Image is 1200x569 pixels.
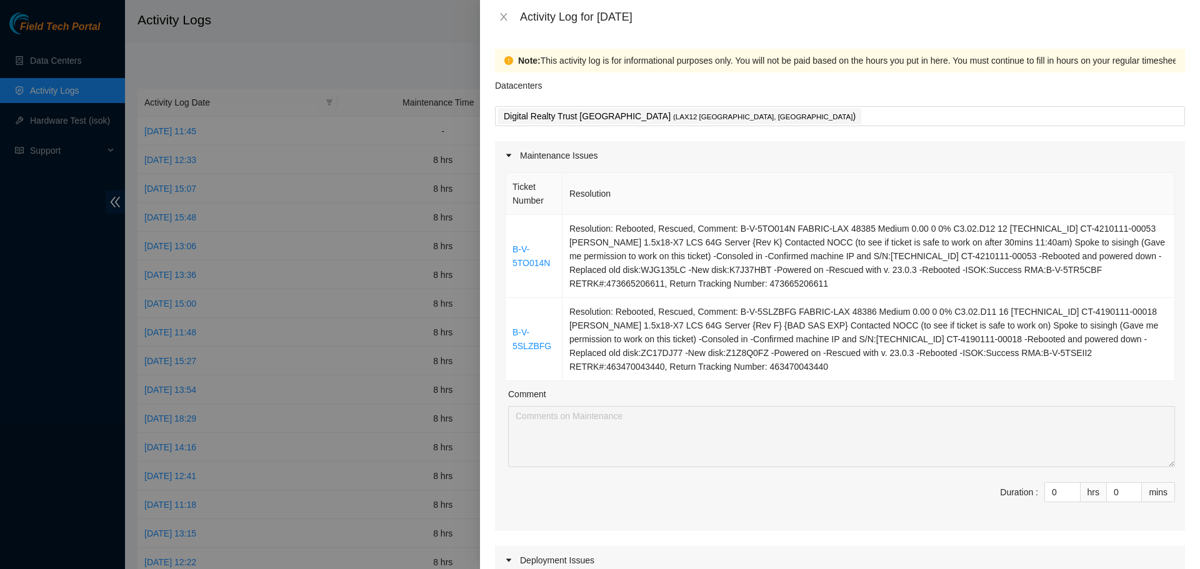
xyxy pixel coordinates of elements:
[506,173,562,215] th: Ticket Number
[1000,485,1038,499] div: Duration :
[495,72,542,92] p: Datacenters
[508,387,546,401] label: Comment
[508,406,1175,467] textarea: Comment
[673,113,852,121] span: ( LAX12 [GEOGRAPHIC_DATA], [GEOGRAPHIC_DATA]
[520,10,1185,24] div: Activity Log for [DATE]
[495,11,512,23] button: Close
[562,298,1175,381] td: Resolution: Rebooted, Rescued, Comment: B-V-5SLZBFG FABRIC-LAX 48386 Medium 0.00 0 0% C3.02.D11 1...
[504,56,513,65] span: exclamation-circle
[1142,482,1175,502] div: mins
[512,244,550,268] a: B-V-5TO014N
[504,109,856,124] p: Digital Realty Trust [GEOGRAPHIC_DATA] )
[562,215,1175,298] td: Resolution: Rebooted, Rescued, Comment: B-V-5TO014N FABRIC-LAX 48385 Medium 0.00 0 0% C3.02.D12 1...
[512,327,551,351] a: B-V-5SLZBFG
[562,173,1175,215] th: Resolution
[505,152,512,159] span: caret-right
[518,54,541,67] strong: Note:
[1081,482,1107,502] div: hrs
[495,141,1185,170] div: Maintenance Issues
[499,12,509,22] span: close
[505,557,512,564] span: caret-right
